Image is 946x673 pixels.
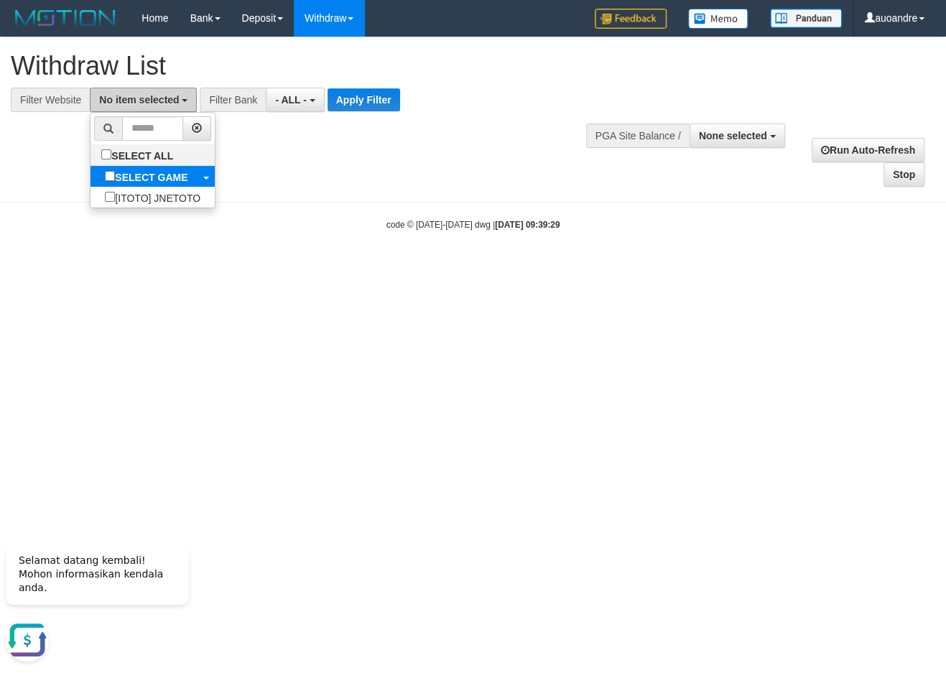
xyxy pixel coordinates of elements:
[690,124,785,148] button: None selected
[200,88,266,112] div: Filter Bank
[105,171,115,181] input: SELECT GAME
[11,88,90,112] div: Filter Website
[11,52,616,80] h1: Withdraw List
[884,162,924,187] a: Stop
[586,124,690,148] div: PGA Site Balance /
[19,22,163,61] span: Selamat datang kembali! Mohon informasikan kendala anda.
[275,94,307,106] span: - ALL -
[495,220,560,230] strong: [DATE] 09:39:29
[699,130,767,141] span: None selected
[101,149,111,159] input: SELECT ALL
[105,192,115,202] input: [ITOTO] JNETOTO
[595,9,667,29] img: Feedback.jpg
[91,166,215,187] a: SELECT GAME
[688,9,748,29] img: Button%20Memo.svg
[6,86,49,129] button: Open LiveChat chat widget
[115,172,187,183] b: SELECT GAME
[386,220,560,230] small: code © [DATE]-[DATE] dwg |
[90,88,197,112] button: No item selected
[770,9,842,28] img: panduan.png
[91,144,187,165] label: SELECT ALL
[812,138,924,162] a: Run Auto-Refresh
[91,187,215,208] label: [ITOTO] JNETOTO
[99,94,179,106] span: No item selected
[328,88,400,111] button: Apply Filter
[11,7,120,29] img: MOTION_logo.png
[266,88,324,112] button: - ALL -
